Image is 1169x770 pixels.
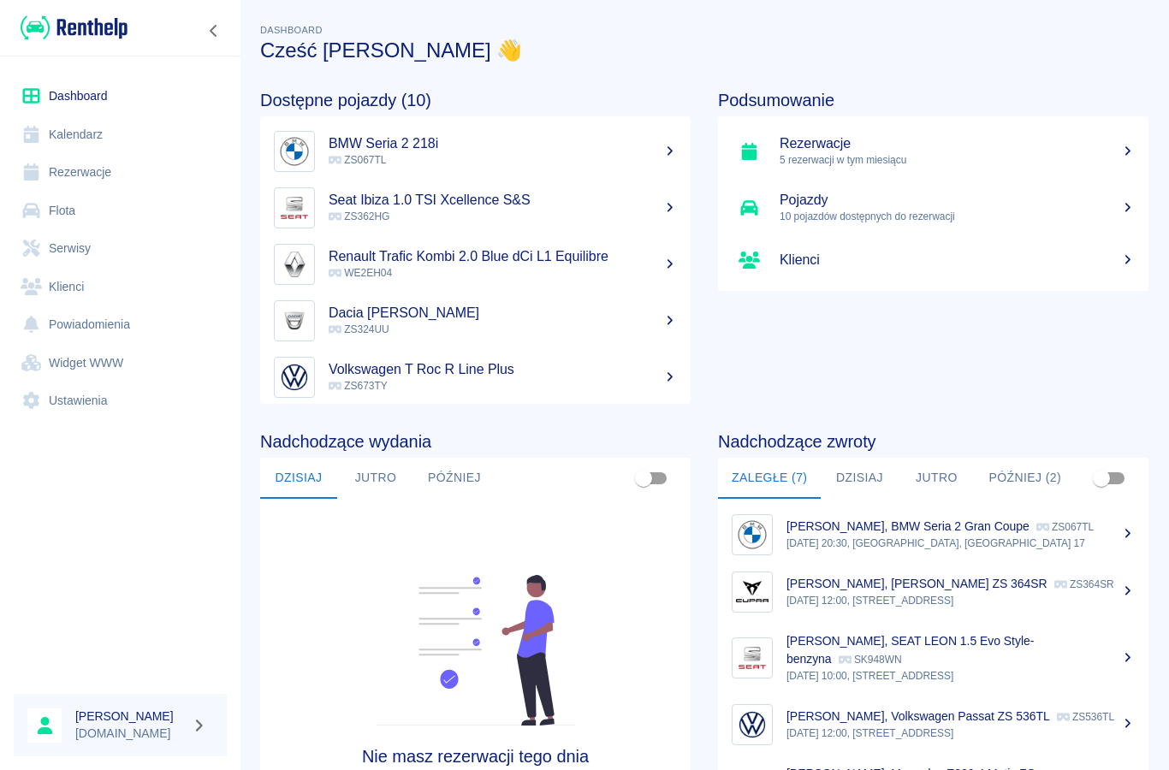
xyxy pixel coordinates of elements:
a: Renthelp logo [14,14,128,42]
h5: Rezerwacje [780,135,1135,152]
p: 5 rezerwacji w tym miesiącu [780,152,1135,168]
a: ImageDacia [PERSON_NAME] ZS324UU [260,293,691,349]
a: Rezerwacje [14,153,227,192]
p: ZS364SR [1054,578,1114,590]
a: ImageSeat Ibiza 1.0 TSI Xcellence S&S ZS362HG [260,180,691,236]
h5: Renault Trafic Kombi 2.0 Blue dCi L1 Equilibre [329,248,677,265]
h5: Seat Ibiza 1.0 TSI Xcellence S&S [329,192,677,209]
span: ZS673TY [329,380,388,392]
p: ZS536TL [1057,711,1114,723]
h5: BMW Seria 2 218i [329,135,677,152]
a: Klienci [718,236,1148,284]
a: Ustawienia [14,382,227,420]
button: Jutro [337,458,414,499]
button: Jutro [898,458,975,499]
p: [DATE] 20:30, [GEOGRAPHIC_DATA], [GEOGRAPHIC_DATA] 17 [786,536,1135,551]
img: Image [278,361,311,394]
span: Pokaż przypisane tylko do mnie [1085,462,1118,495]
img: Fleet [365,575,586,726]
button: Dzisiaj [821,458,898,499]
span: Dashboard [260,25,323,35]
h5: Volkswagen T Roc R Line Plus [329,361,677,378]
p: [PERSON_NAME], BMW Seria 2 Gran Coupe [786,519,1030,533]
img: Image [278,135,311,168]
img: Image [736,576,768,608]
p: 10 pojazdów dostępnych do rezerwacji [780,209,1135,224]
a: Pojazdy10 pojazdów dostępnych do rezerwacji [718,180,1148,236]
h5: Klienci [780,252,1135,269]
img: Image [736,642,768,674]
img: Image [736,518,768,551]
span: Pokaż przypisane tylko do mnie [627,462,660,495]
p: [PERSON_NAME], SEAT LEON 1.5 Evo Style- benzyna [786,634,1034,666]
p: [DATE] 12:00, [STREET_ADDRESS] [786,726,1135,741]
img: Image [278,305,311,337]
img: Image [278,248,311,281]
p: [DATE] 10:00, [STREET_ADDRESS] [786,668,1135,684]
img: Renthelp logo [21,14,128,42]
a: Flota [14,192,227,230]
button: Zwiń nawigację [201,20,227,42]
button: Dzisiaj [260,458,337,499]
a: Image[PERSON_NAME], BMW Seria 2 Gran Coupe ZS067TL[DATE] 20:30, [GEOGRAPHIC_DATA], [GEOGRAPHIC_DA... [718,506,1148,563]
h3: Cześć [PERSON_NAME] 👋 [260,38,1148,62]
span: ZS324UU [329,323,389,335]
img: Image [736,708,768,741]
a: ImageBMW Seria 2 218i ZS067TL [260,123,691,180]
h5: Dacia [PERSON_NAME] [329,305,677,322]
p: [PERSON_NAME], [PERSON_NAME] ZS 364SR [786,577,1047,590]
span: ZS362HG [329,210,389,222]
p: [DOMAIN_NAME] [75,725,185,743]
h4: Nadchodzące zwroty [718,431,1148,452]
a: Kalendarz [14,115,227,154]
h4: Podsumowanie [718,90,1148,110]
a: Powiadomienia [14,305,227,344]
h4: Nie masz rezerwacji tego dnia [314,746,637,767]
button: Zaległe (7) [718,458,821,499]
img: Image [278,192,311,224]
span: WE2EH04 [329,267,392,279]
a: Serwisy [14,229,227,268]
a: Rezerwacje5 rezerwacji w tym miesiącu [718,123,1148,180]
h6: [PERSON_NAME] [75,708,185,725]
a: Widget WWW [14,344,227,382]
a: Dashboard [14,77,227,115]
button: Później (2) [975,458,1075,499]
a: ImageRenault Trafic Kombi 2.0 Blue dCi L1 Equilibre WE2EH04 [260,236,691,293]
p: ZS067TL [1036,521,1094,533]
p: [PERSON_NAME], Volkswagen Passat ZS 536TL [786,709,1050,723]
h5: Pojazdy [780,192,1135,209]
a: Image[PERSON_NAME], SEAT LEON 1.5 Evo Style- benzyna SK948WN[DATE] 10:00, [STREET_ADDRESS] [718,620,1148,696]
h4: Nadchodzące wydania [260,431,691,452]
a: Klienci [14,268,227,306]
button: Później [414,458,495,499]
p: SK948WN [839,654,902,666]
h4: Dostępne pojazdy (10) [260,90,691,110]
a: Image[PERSON_NAME], Volkswagen Passat ZS 536TL ZS536TL[DATE] 12:00, [STREET_ADDRESS] [718,696,1148,753]
a: ImageVolkswagen T Roc R Line Plus ZS673TY [260,349,691,406]
a: Image[PERSON_NAME], [PERSON_NAME] ZS 364SR ZS364SR[DATE] 12:00, [STREET_ADDRESS] [718,563,1148,620]
span: ZS067TL [329,154,386,166]
p: [DATE] 12:00, [STREET_ADDRESS] [786,593,1135,608]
